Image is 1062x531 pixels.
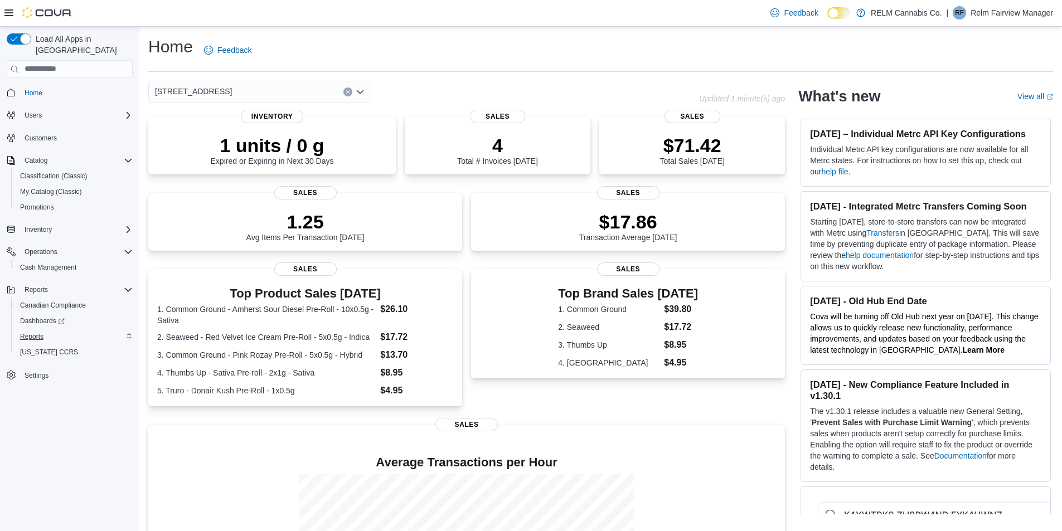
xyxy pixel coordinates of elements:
span: Washington CCRS [16,345,133,359]
div: Relm Fairview Manager [953,6,966,20]
a: Settings [20,369,53,382]
span: Customers [20,131,133,145]
p: Updated 1 minute(s) ago [699,94,785,103]
span: Cova will be turning off Old Hub next year on [DATE]. This change allows us to quickly release ne... [810,312,1038,354]
dt: 4. Thumbs Up - Sativa Pre-roll - 2x1g - Sativa [157,367,376,378]
span: Cash Management [16,261,133,274]
span: Inventory [241,110,303,123]
p: The v1.30.1 release includes a valuable new General Setting, ' ', which prevents sales when produ... [810,406,1041,472]
span: Operations [25,247,57,256]
span: Canadian Compliance [16,299,133,312]
a: View allExternal link [1017,92,1053,101]
span: Home [25,89,42,98]
div: Expired or Expiring in Next 30 Days [211,134,334,165]
span: Feedback [784,7,818,18]
strong: Prevent Sales with Purchase Limit Warning [812,418,972,427]
dt: 2. Seaweed - Red Velvet Ice Cream Pre-Roll - 5x0.5g - Indica [157,332,376,343]
button: Settings [2,367,137,383]
span: Feedback [217,45,251,56]
span: Sales [470,110,526,123]
a: Feedback [200,39,256,61]
a: Reports [16,330,48,343]
a: Dashboards [11,313,137,329]
a: Canadian Compliance [16,299,90,312]
a: Cash Management [16,261,81,274]
a: Learn More [963,345,1005,354]
dd: $26.10 [380,303,453,316]
h2: What's new [798,87,880,105]
button: Operations [2,244,137,260]
dd: $39.80 [664,303,698,316]
p: Starting [DATE], store-to-store transfers can now be integrated with Metrc using in [GEOGRAPHIC_D... [810,216,1041,272]
button: Operations [20,245,62,259]
a: Customers [20,131,61,145]
span: Dashboards [20,316,65,325]
span: Sales [274,186,337,199]
dd: $4.95 [664,356,698,369]
a: Feedback [766,2,822,24]
p: Relm Fairview Manager [971,6,1053,20]
span: Operations [20,245,133,259]
span: Customers [25,134,57,143]
a: help documentation [846,251,914,260]
span: [STREET_ADDRESS] [155,85,232,98]
p: 4 [457,134,537,157]
dt: 3. Thumbs Up [558,339,659,350]
div: Total # Invoices [DATE] [457,134,537,165]
span: Home [20,86,133,100]
p: $17.86 [579,211,677,233]
dt: 2. Seaweed [558,321,659,333]
span: Classification (Classic) [16,169,133,183]
span: Settings [20,368,133,382]
dt: 1. Common Ground [558,304,659,315]
div: Avg Items Per Transaction [DATE] [246,211,365,242]
button: Catalog [20,154,52,167]
button: Canadian Compliance [11,298,137,313]
span: Promotions [16,201,133,214]
button: Reports [20,283,52,296]
h4: Average Transactions per Hour [157,456,776,469]
span: Sales [435,418,498,431]
button: Inventory [20,223,56,236]
p: $71.42 [659,134,724,157]
span: Load All Apps in [GEOGRAPHIC_DATA] [31,33,133,56]
p: 1 units / 0 g [211,134,334,157]
p: | [947,6,949,20]
div: Transaction Average [DATE] [579,211,677,242]
p: RELM Cannabis Co. [871,6,942,20]
nav: Complex example [7,80,133,412]
span: Reports [20,283,133,296]
span: Inventory [25,225,52,234]
dd: $8.95 [664,338,698,352]
input: Dark Mode [827,7,851,19]
span: Catalog [25,156,47,165]
h3: [DATE] - Old Hub End Date [810,295,1041,306]
span: Users [20,109,133,122]
dd: $4.95 [380,384,453,397]
span: Sales [597,262,659,276]
span: Settings [25,371,49,380]
div: Total Sales [DATE] [659,134,724,165]
button: [US_STATE] CCRS [11,344,137,360]
span: [US_STATE] CCRS [20,348,78,357]
button: Users [2,108,137,123]
button: Promotions [11,199,137,215]
h3: [DATE] - Integrated Metrc Transfers Coming Soon [810,201,1041,212]
span: Reports [25,285,48,294]
span: Cash Management [20,263,76,272]
h3: [DATE] – Individual Metrc API Key Configurations [810,128,1041,139]
dt: 4. [GEOGRAPHIC_DATA] [558,357,659,368]
button: Users [20,109,46,122]
a: My Catalog (Classic) [16,185,86,198]
dt: 3. Common Ground - Pink Rozay Pre-Roll - 5x0.5g - Hybrid [157,349,376,361]
span: Inventory [20,223,133,236]
h3: Top Brand Sales [DATE] [558,287,698,300]
a: Documentation [934,451,987,460]
dd: $8.95 [380,366,453,379]
button: Open list of options [356,87,365,96]
h3: Top Product Sales [DATE] [157,287,453,300]
dt: 1. Common Ground - Amherst Sour Diesel Pre-Roll - 10x0.5g - Sativa [157,304,376,326]
span: Users [25,111,42,120]
h1: Home [148,36,193,58]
